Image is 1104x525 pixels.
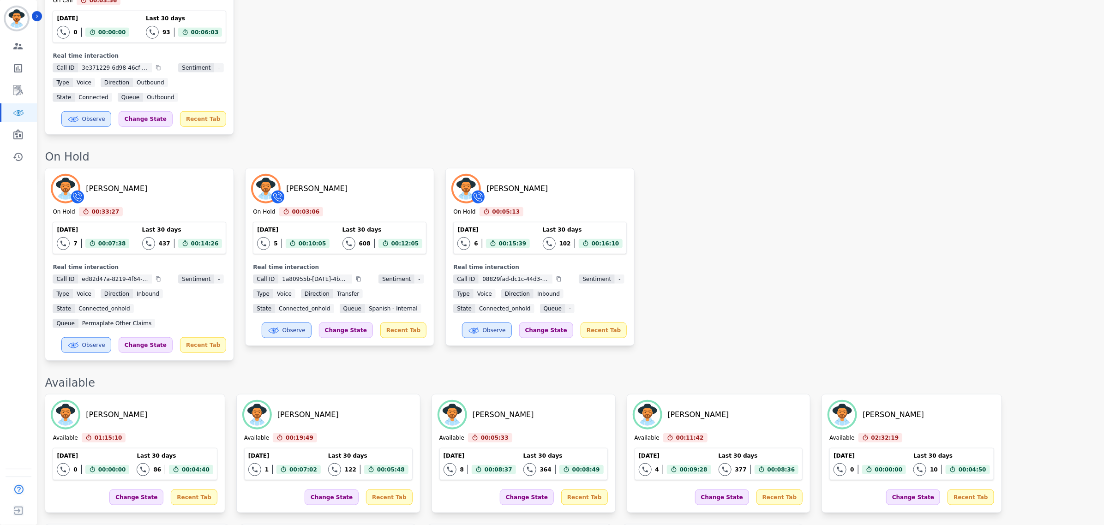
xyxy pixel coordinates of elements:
span: 02:32:19 [871,433,899,442]
span: Call ID [253,274,278,284]
span: 00:11:42 [676,433,704,442]
span: Call ID [53,274,78,284]
div: [DATE] [444,452,516,459]
span: Sentiment [178,63,214,72]
span: 00:08:49 [572,465,600,474]
div: Last 30 days [142,226,222,233]
div: 93 [162,29,170,36]
span: transfer [333,289,363,298]
div: 7 [73,240,77,247]
div: [PERSON_NAME] [86,183,147,194]
span: Observe [483,327,506,334]
span: - [214,63,223,72]
div: Recent Tab [561,489,607,505]
span: Permaplate Other Claims [78,319,155,328]
span: Direction [501,289,534,298]
div: 437 [159,240,170,247]
span: 00:09:28 [680,465,708,474]
span: Type [253,289,273,298]
div: Recent Tab [380,322,426,338]
div: 10 [930,466,938,473]
span: 00:08:37 [485,465,512,474]
span: voice [474,289,496,298]
div: Change State [319,322,373,338]
div: Change State [519,322,573,338]
img: Avatar [439,402,465,428]
div: 5 [274,240,277,247]
img: Avatar [244,402,270,428]
div: On Hold [45,149,1095,164]
span: 00:00:00 [875,465,903,474]
span: - [214,274,223,284]
div: 1 [265,466,269,473]
div: Change State [109,489,163,505]
div: [DATE] [457,226,530,233]
div: [DATE] [57,452,129,459]
div: [PERSON_NAME] [277,409,339,420]
div: 0 [73,29,77,36]
span: Spanish - Internal [365,304,421,313]
span: 00:33:27 [92,207,120,216]
span: connected [75,93,112,102]
div: Recent Tab [180,111,226,127]
div: Last 30 days [523,452,604,459]
div: [PERSON_NAME] [486,183,548,194]
div: Last 30 days [137,452,213,459]
div: On Hold [53,208,75,216]
div: 122 [345,466,356,473]
div: [PERSON_NAME] [668,409,729,420]
span: 1a80955b-[DATE]-4ba3-94ce-5c00e470088f [278,274,352,284]
button: Observe [462,322,512,338]
div: Change State [119,337,173,353]
span: Call ID [453,274,479,284]
span: Outbound [143,93,178,102]
span: - [414,274,424,284]
div: Available [635,434,660,442]
div: Change State [886,489,940,505]
div: [DATE] [57,15,129,22]
div: Last 30 days [328,452,408,459]
span: 00:05:33 [481,433,509,442]
div: Recent Tab [180,337,226,353]
div: Real time interaction [53,52,226,60]
div: Recent Tab [756,489,803,505]
div: 6 [474,240,478,247]
div: [PERSON_NAME] [863,409,924,420]
img: Avatar [53,176,78,202]
span: 00:16:10 [592,239,619,248]
button: Observe [61,337,111,353]
div: Available [829,434,854,442]
span: Queue [118,93,143,102]
span: Direction [101,289,133,298]
div: Available [53,434,78,442]
div: 0 [850,466,854,473]
img: Avatar [453,176,479,202]
span: 3e371229-6d98-46cf-980e-7cc582210218 [78,63,152,72]
div: Recent Tab [366,489,412,505]
div: Last 30 days [342,226,423,233]
span: Observe [282,327,306,334]
div: 102 [559,240,571,247]
div: [DATE] [57,226,129,233]
button: Observe [262,322,312,338]
div: Available [45,376,1095,390]
span: 01:15:10 [95,433,122,442]
span: 00:12:05 [391,239,419,248]
span: Queue [53,319,78,328]
span: State [53,304,75,313]
span: Sentiment [378,274,414,284]
span: outbound [133,78,168,87]
div: [DATE] [639,452,711,459]
div: Change State [500,489,554,505]
div: Recent Tab [581,322,627,338]
div: Change State [695,489,749,505]
img: Bordered avatar [6,7,28,30]
div: Recent Tab [171,489,217,505]
div: Last 30 days [719,452,799,459]
div: Change State [119,111,173,127]
span: connected_onhold [75,304,133,313]
span: Sentiment [178,274,214,284]
div: [DATE] [257,226,330,233]
div: Available [244,434,269,442]
span: inbound [133,289,163,298]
